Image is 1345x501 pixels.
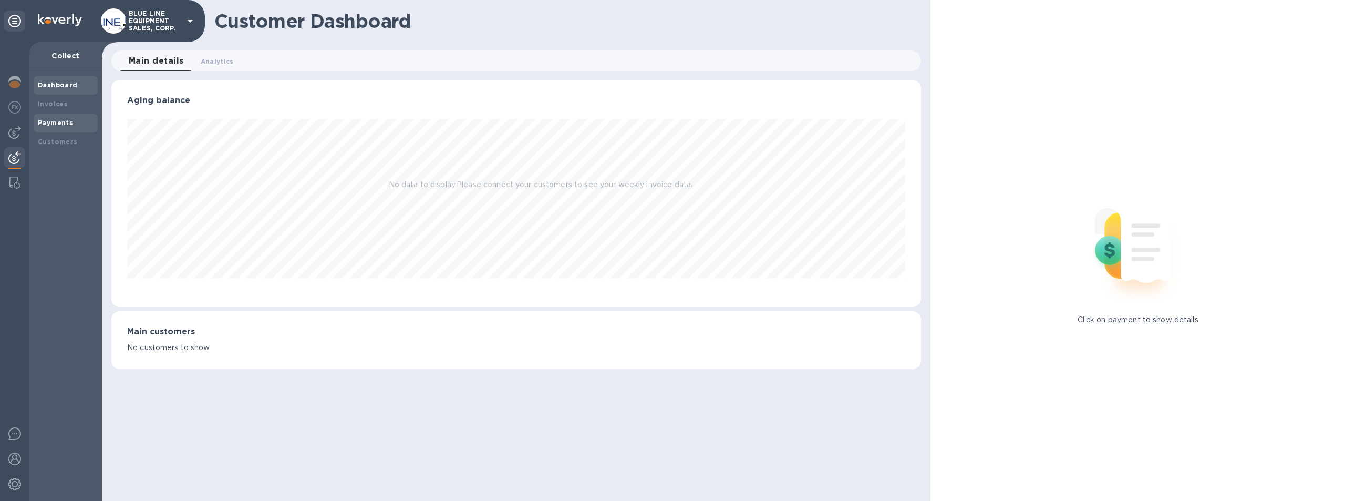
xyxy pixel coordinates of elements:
[38,81,78,89] b: Dashboard
[4,11,25,32] div: Unpin categories
[38,14,82,26] img: Logo
[129,54,184,68] span: Main details
[129,10,181,32] p: BLUE LINE EQUIPMENT SALES, CORP.
[8,101,21,114] img: Foreign exchange
[38,138,78,146] b: Customers
[127,96,905,106] h3: Aging balance
[127,342,905,353] p: No customers to show
[38,50,94,61] p: Collect
[201,56,234,67] span: Analytics
[38,100,68,108] b: Invoices
[1078,314,1198,325] p: Click on payment to show details
[127,327,905,337] h3: Main customers
[214,10,914,32] h1: Customer Dashboard
[38,119,73,127] b: Payments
